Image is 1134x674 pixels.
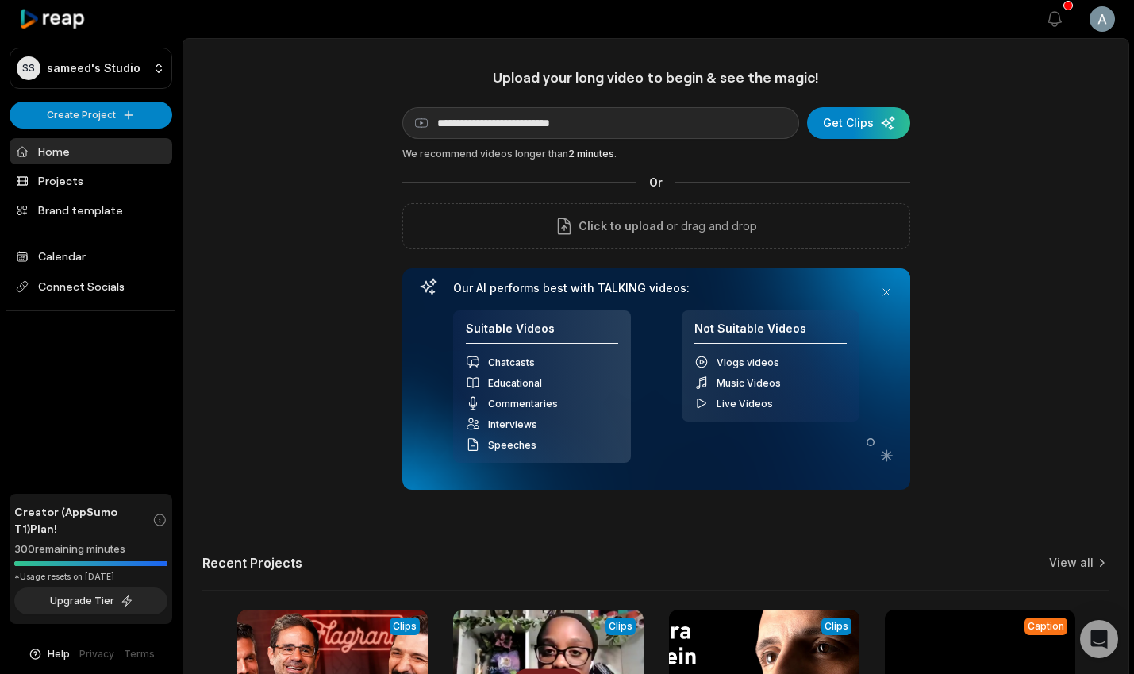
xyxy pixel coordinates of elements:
div: SS [17,56,40,80]
div: *Usage resets on [DATE] [14,571,167,583]
p: or drag and drop [663,217,757,236]
button: Help [28,647,70,661]
h2: Recent Projects [202,555,302,571]
span: Chatcasts [488,356,535,368]
a: Projects [10,168,172,194]
span: Connect Socials [10,272,172,301]
span: Commentaries [488,398,558,410]
div: 300 remaining minutes [14,541,167,557]
a: Privacy [79,647,114,661]
span: Click to upload [579,217,663,236]
span: Vlogs videos [717,356,779,368]
a: Terms [124,647,155,661]
span: Live Videos [717,398,773,410]
button: Create Project [10,102,172,129]
button: Get Clips [807,107,910,139]
span: Speeches [488,439,536,451]
a: Brand template [10,197,172,223]
span: Creator (AppSumo T1) Plan! [14,503,152,537]
span: Music Videos [717,377,781,389]
p: sameed's Studio [47,61,140,75]
h3: Our AI performs best with TALKING videos: [453,281,859,295]
div: We recommend videos longer than . [402,147,910,161]
span: Educational [488,377,542,389]
h4: Suitable Videos [466,322,618,345]
span: Interviews [488,418,537,430]
span: 2 minutes [568,148,614,160]
a: Calendar [10,243,172,269]
a: View all [1049,555,1094,571]
a: Home [10,138,172,164]
h1: Upload your long video to begin & see the magic! [402,68,910,87]
button: Upgrade Tier [14,587,167,614]
span: Or [636,174,675,191]
h4: Not Suitable Videos [694,322,847,345]
div: Open Intercom Messenger [1080,620,1118,658]
span: Help [48,647,70,661]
